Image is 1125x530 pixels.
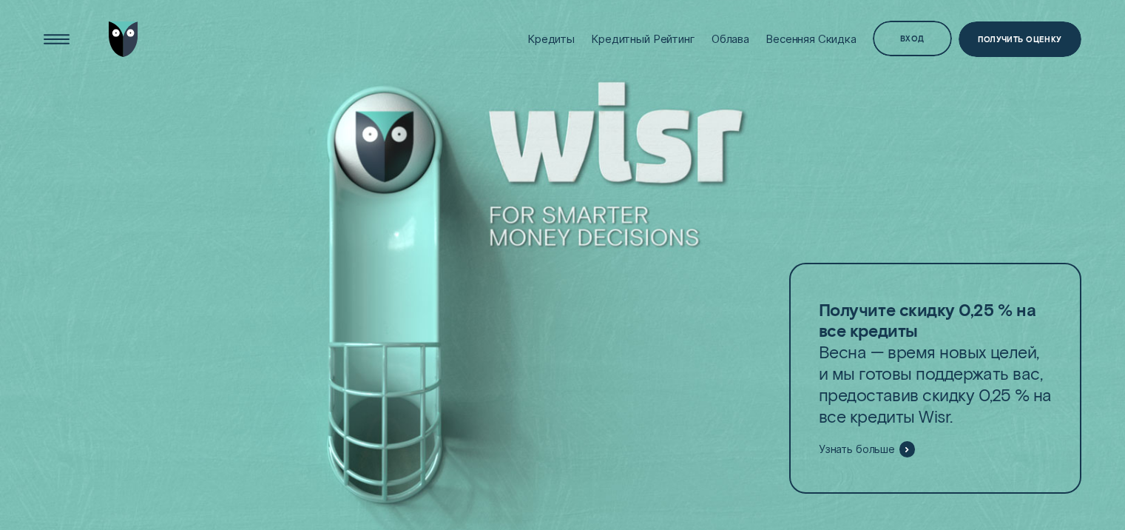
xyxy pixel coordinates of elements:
[789,263,1082,494] a: Получите скидку 0,25 % на все кредитыВесна — время новых целей, и мы готовы поддержать вас, предо...
[38,21,74,57] button: Открыть меню
[819,443,895,455] ya-tr-span: Узнать больше
[873,21,952,56] button: Вход
[527,32,575,46] ya-tr-span: Кредиты
[959,21,1082,57] a: Получить Оценку
[819,299,1036,341] ya-tr-span: Получите скидку 0,25 % на все кредиты
[766,32,857,46] ya-tr-span: Весенняя Скидка
[712,32,749,46] ya-tr-span: Облава
[819,341,1052,426] ya-tr-span: Весна — время новых целей, и мы готовы поддержать вас, предоставив скидку 0,25 % на все кредиты W...
[109,21,138,57] img: Мудрый
[591,32,695,46] ya-tr-span: Кредитный Рейтинг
